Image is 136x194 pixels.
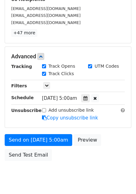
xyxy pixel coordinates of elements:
a: Preview [74,134,101,146]
label: UTM Codes [95,63,119,70]
small: [EMAIL_ADDRESS][DOMAIN_NAME] [11,6,81,11]
small: [EMAIL_ADDRESS][DOMAIN_NAME] [11,13,81,18]
label: Track Opens [49,63,75,70]
span: [DATE] 5:00am [42,95,77,101]
a: Copy unsubscribe link [42,115,98,121]
a: +47 more [11,29,37,37]
strong: Schedule [11,95,34,100]
small: [EMAIL_ADDRESS][DOMAIN_NAME] [11,20,81,25]
strong: Filters [11,83,27,88]
a: Send on [DATE] 5:00am [5,134,72,146]
iframe: Chat Widget [105,164,136,194]
strong: Tracking [11,64,32,69]
label: Add unsubscribe link [49,107,94,114]
label: Track Clicks [49,70,74,77]
h5: Advanced [11,53,125,60]
a: Send Test Email [5,149,52,161]
strong: Unsubscribe [11,108,42,113]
